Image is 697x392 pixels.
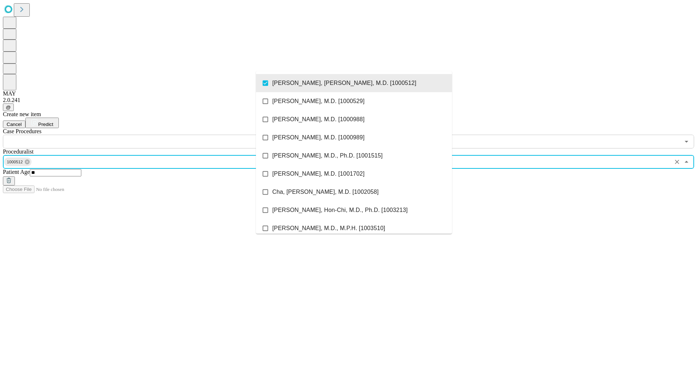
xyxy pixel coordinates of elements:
[681,157,692,167] button: Close
[6,105,11,110] span: @
[38,122,53,127] span: Predict
[272,151,383,160] span: [PERSON_NAME], M.D., Ph.D. [1001515]
[672,157,682,167] button: Clear
[272,97,364,106] span: [PERSON_NAME], M.D. [1000529]
[3,90,694,97] div: MAY
[3,148,33,155] span: Proceduralist
[4,158,32,166] div: 1000512
[3,121,25,128] button: Cancel
[3,111,41,117] span: Create new item
[3,169,30,175] span: Patient Age
[3,97,694,103] div: 2.0.241
[681,136,692,147] button: Open
[3,103,14,111] button: @
[272,170,364,178] span: [PERSON_NAME], M.D. [1001702]
[4,158,26,166] span: 1000512
[272,133,364,142] span: [PERSON_NAME], M.D. [1000989]
[272,206,408,215] span: [PERSON_NAME], Hon-Chi, M.D., Ph.D. [1003213]
[272,115,364,124] span: [PERSON_NAME], M.D. [1000988]
[3,128,41,134] span: Scheduled Procedure
[272,188,379,196] span: Cha, [PERSON_NAME], M.D. [1002058]
[25,118,59,128] button: Predict
[7,122,22,127] span: Cancel
[272,79,416,87] span: [PERSON_NAME], [PERSON_NAME], M.D. [1000512]
[272,224,385,233] span: [PERSON_NAME], M.D., M.P.H. [1003510]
